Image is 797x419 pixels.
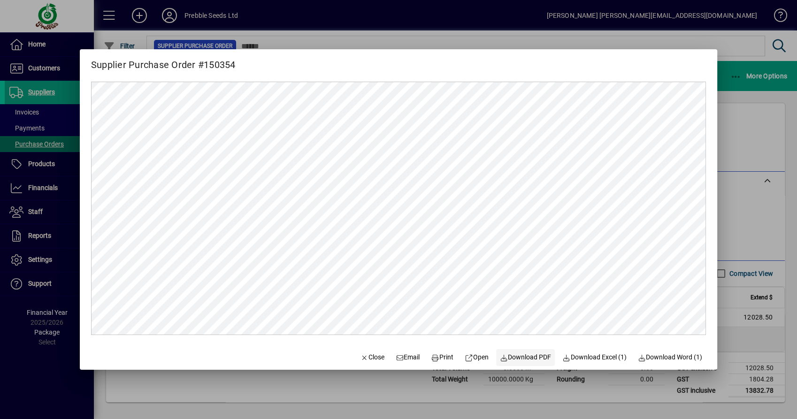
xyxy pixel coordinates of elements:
[562,352,627,362] span: Download Excel (1)
[396,352,420,362] span: Email
[461,349,492,366] a: Open
[559,349,630,366] button: Download Excel (1)
[638,352,703,362] span: Download Word (1)
[360,352,384,362] span: Close
[496,349,555,366] a: Download PDF
[634,349,706,366] button: Download Word (1)
[431,352,453,362] span: Print
[356,349,388,366] button: Close
[465,352,489,362] span: Open
[500,352,552,362] span: Download PDF
[80,49,247,72] h2: Supplier Purchase Order #150354
[427,349,457,366] button: Print
[392,349,424,366] button: Email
